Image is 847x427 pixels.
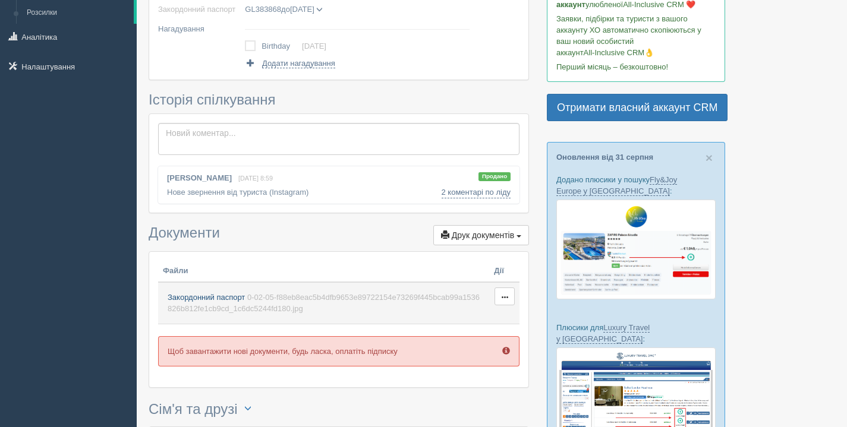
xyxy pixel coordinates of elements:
[149,92,529,107] h3: Історія спілкування
[167,173,232,182] b: [PERSON_NAME]
[442,186,511,198] a: 2 коментарі по ліду
[245,5,281,14] span: GL383868
[168,293,480,313] span: 0-02-05-f88eb8eac5b4dfb9653e89722154e73269f445bcab99a1536826b812fe1cb9cd_1c6dc5244fd180.jpg
[556,200,716,299] img: fly-joy-de-proposal-crm-for-travel-agency.png
[556,153,653,162] a: Оновлення від 31 серпня
[433,225,529,245] button: Друк документів
[452,230,514,240] span: Друк документів
[556,175,677,196] a: Fly&Joy Europe у [GEOGRAPHIC_DATA]
[478,172,511,181] span: Продано
[489,261,519,282] th: Дії
[556,323,650,344] a: Luxury Travel у [GEOGRAPHIC_DATA]
[556,174,716,197] p: Додано плюсики у пошуку :
[149,225,529,245] h3: Документи
[158,17,240,36] td: Нагадування
[262,59,335,68] span: Додати нагадування
[158,261,489,282] th: Файли
[158,166,519,204] div: Нове звернення від туриста (Instagram)
[245,58,335,69] a: Додати нагадування
[149,400,529,420] h3: Сім'я та друзі
[556,322,716,344] p: Плюсики для :
[556,13,716,58] p: Заявки, підбірки та туристи з вашого аккаунту ХО автоматично скопіюються у ваш новий особистий ак...
[547,94,728,121] a: Отримати власний аккаунт CRM
[245,5,323,14] span: до
[584,48,654,57] span: All-Inclusive CRM👌
[290,5,314,14] span: [DATE]
[262,38,302,55] td: Birthday
[556,61,716,72] p: Перший місяць – безкоштовно!
[163,287,484,319] a: Закордонний паспорт 0-02-05-f88eb8eac5b4dfb9653e89722154e73269f445bcab99a1536826b812fe1cb9cd_1c6d...
[158,336,519,366] p: Щоб завантажити нові документи, будь ласка, оплатіть підписку
[238,175,273,182] span: [DATE] 8:59
[21,2,134,24] a: Розсилки
[168,293,245,302] span: Закордонний паспорт
[302,42,326,50] a: [DATE]
[158,2,240,17] td: Закордонний паспорт
[706,151,713,165] span: ×
[706,151,713,164] button: Close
